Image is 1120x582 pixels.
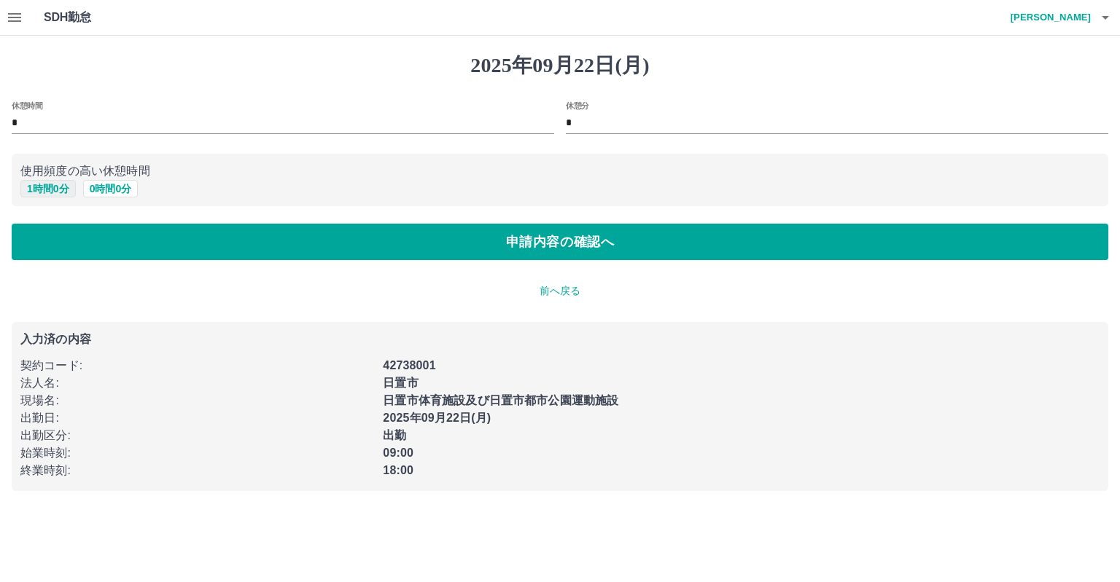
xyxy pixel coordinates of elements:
[20,162,1100,180] p: 使用頻度の高い休憩時間
[20,444,374,462] p: 始業時刻 :
[383,377,418,389] b: 日置市
[383,464,413,476] b: 18:00
[83,180,139,197] button: 0時間0分
[12,100,42,111] label: 休憩時間
[12,224,1108,260] button: 申請内容の確認へ
[20,392,374,409] p: 現場名 :
[20,374,374,392] p: 法人名 :
[20,462,374,479] p: 終業時刻 :
[20,409,374,427] p: 出勤日 :
[383,429,406,441] b: 出勤
[12,283,1108,299] p: 前へ戻る
[20,357,374,374] p: 契約コード :
[20,427,374,444] p: 出勤区分 :
[383,447,413,459] b: 09:00
[383,394,618,406] b: 日置市体育施設及び日置市都市公園運動施設
[20,180,76,197] button: 1時間0分
[20,334,1100,345] p: 入力済の内容
[383,359,435,371] b: 42738001
[566,100,589,111] label: 休憩分
[383,412,491,424] b: 2025年09月22日(月)
[12,53,1108,78] h1: 2025年09月22日(月)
